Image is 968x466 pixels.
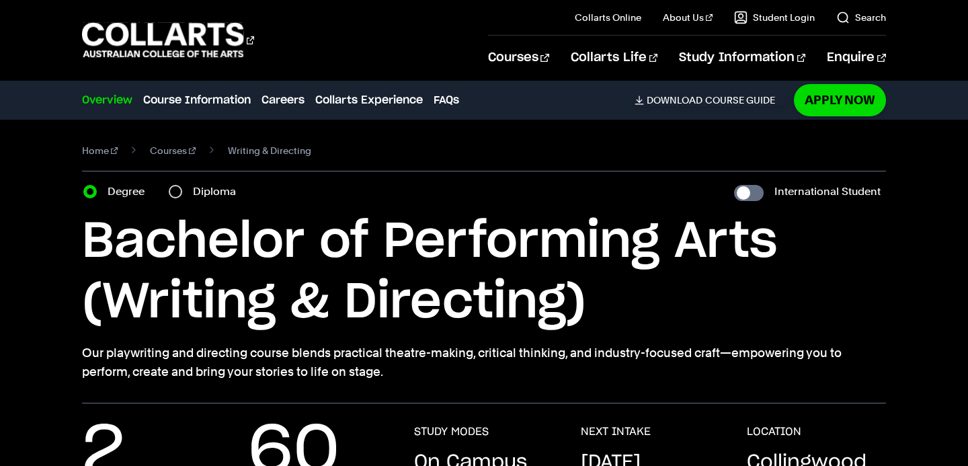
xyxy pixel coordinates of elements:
[794,84,886,116] a: Apply Now
[193,182,244,201] label: Diploma
[679,36,805,80] a: Study Information
[82,21,254,59] div: Go to homepage
[488,36,549,80] a: Courses
[647,94,702,106] span: Download
[414,425,489,438] h3: STUDY MODES
[108,182,153,201] label: Degree
[82,344,885,381] p: Our playwriting and directing course blends practical theatre-making, critical thinking, and indu...
[82,92,132,108] a: Overview
[734,11,815,24] a: Student Login
[836,11,886,24] a: Search
[434,92,459,108] a: FAQs
[143,92,251,108] a: Course Information
[774,182,881,201] label: International Student
[575,11,641,24] a: Collarts Online
[150,141,196,160] a: Courses
[82,141,118,160] a: Home
[581,425,651,438] h3: NEXT INTAKE
[82,212,885,333] h1: Bachelor of Performing Arts (Writing & Directing)
[315,92,423,108] a: Collarts Experience
[571,36,657,80] a: Collarts Life
[663,11,713,24] a: About Us
[827,36,885,80] a: Enquire
[228,141,311,160] span: Writing & Directing
[747,425,801,438] h3: LOCATION
[261,92,305,108] a: Careers
[635,94,786,106] a: DownloadCourse Guide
